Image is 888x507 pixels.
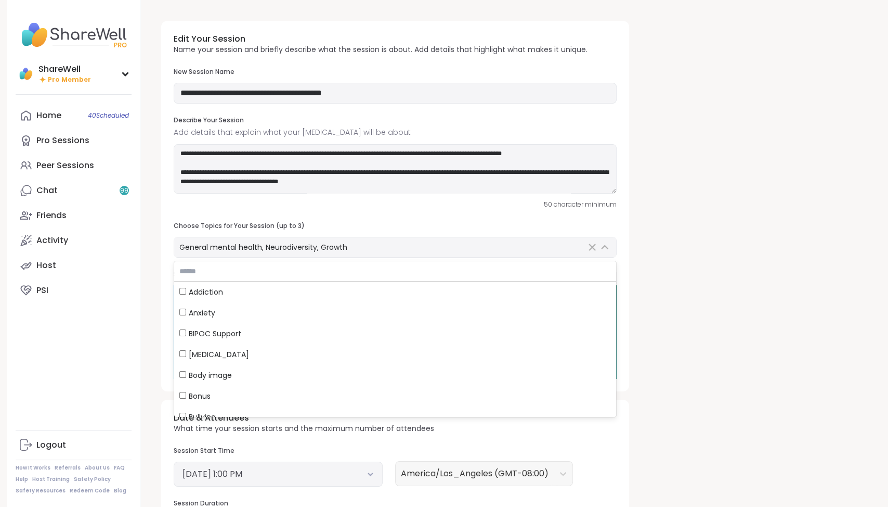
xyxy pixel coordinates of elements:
[179,392,186,399] input: Bonus
[18,66,34,82] img: ShareWell
[586,241,598,253] button: Clear Selected
[36,285,48,296] div: PSI
[179,329,186,336] input: BIPOC Support
[114,487,126,495] a: Blog
[174,45,587,55] p: Name your session and briefly describe what the session is about. Add details that highlight what...
[179,371,186,378] input: Body image
[114,464,125,472] a: FAQ
[174,222,617,231] h3: Choose Topics for Your Session (up to 3)
[189,391,211,401] span: Bonus
[36,210,67,221] div: Friends
[36,235,68,246] div: Activity
[16,464,50,472] a: How It Works
[189,370,232,381] span: Body image
[174,68,617,77] h3: New Session Name
[179,288,186,295] input: Addiction
[174,424,434,434] p: What time your session starts and the maximum number of attendees
[36,135,89,146] div: Pro Sessions
[16,178,132,203] a: Chat99
[174,33,587,45] h3: Edit Your Session
[16,153,132,178] a: Peer Sessions
[544,200,617,209] span: 50 character minimum
[16,17,132,53] img: ShareWell Nav Logo
[36,160,94,171] div: Peer Sessions
[16,253,132,278] a: Host
[16,433,132,458] a: Logout
[74,476,111,483] a: Safety Policy
[32,476,70,483] a: Host Training
[189,308,215,318] span: Anxiety
[179,413,186,420] input: Bullying
[16,128,132,153] a: Pro Sessions
[179,309,186,315] input: Anxiety
[189,349,249,360] span: [MEDICAL_DATA]
[189,328,241,339] span: BIPOC Support
[120,186,128,195] span: 99
[16,203,132,228] a: Friends
[174,116,617,125] h3: Describe Your Session
[48,75,91,84] span: Pro Member
[36,260,56,271] div: Host
[189,287,223,297] span: Addiction
[179,242,347,252] span: General mental health, Neurodiversity, Growth
[174,270,278,279] h3: Select a Cover Image (optional)
[174,285,617,379] img: New Image
[55,464,81,472] a: Referrals
[16,487,66,495] a: Safety Resources
[38,64,91,75] div: ShareWell
[16,103,132,128] a: Home40Scheduled
[174,447,383,455] h3: Session Start Time
[36,110,61,121] div: Home
[36,439,66,451] div: Logout
[16,476,28,483] a: Help
[189,412,216,422] span: Bullying
[182,468,374,480] button: [DATE] 1:00 PM
[85,464,110,472] a: About Us
[179,350,186,357] input: [MEDICAL_DATA]
[36,185,58,196] div: Chat
[174,127,617,138] span: Add details that explain what your [MEDICAL_DATA] will be about
[174,412,434,424] h3: Date & Attendees
[70,487,110,495] a: Redeem Code
[16,228,132,253] a: Activity
[16,278,132,303] a: PSI
[88,111,129,120] span: 40 Scheduled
